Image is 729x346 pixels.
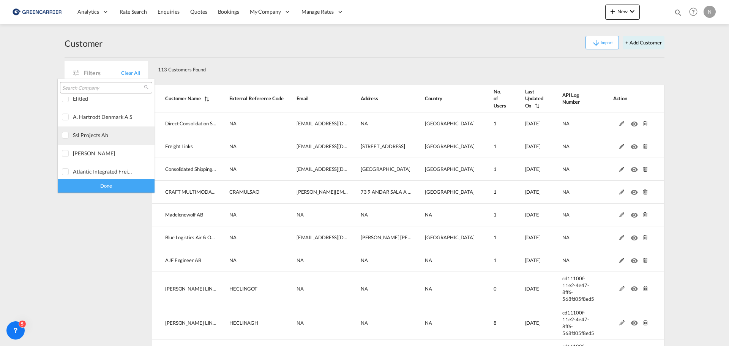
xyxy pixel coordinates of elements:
input: Search Company [62,85,144,92]
div: atlantic integrated freight aps [73,168,133,175]
div: leman ab [73,150,133,156]
div: a. hartrodt denmark a s [73,114,133,120]
div: elitled [73,95,133,102]
div: Done [58,179,155,193]
div: ssl projects ab [73,132,133,138]
md-icon: icon-magnify [144,84,149,90]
